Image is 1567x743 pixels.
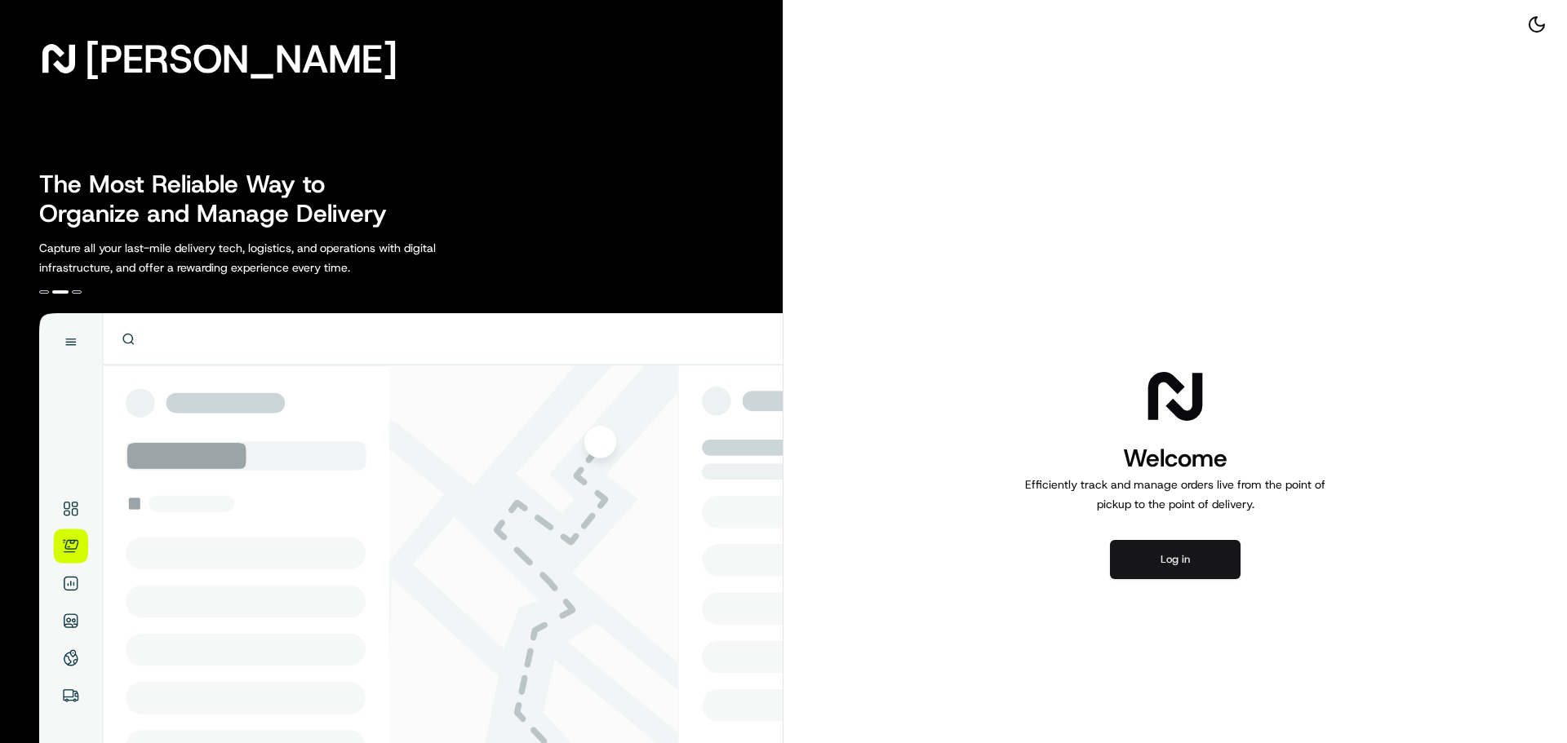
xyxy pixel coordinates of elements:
span: [PERSON_NAME] [85,42,397,75]
p: Capture all your last-mile delivery tech, logistics, and operations with digital infrastructure, ... [39,238,509,277]
h2: The Most Reliable Way to Organize and Manage Delivery [39,170,405,228]
h1: Welcome [1019,442,1332,475]
p: Efficiently track and manage orders live from the point of pickup to the point of delivery. [1019,475,1332,514]
button: Log in [1110,540,1241,579]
